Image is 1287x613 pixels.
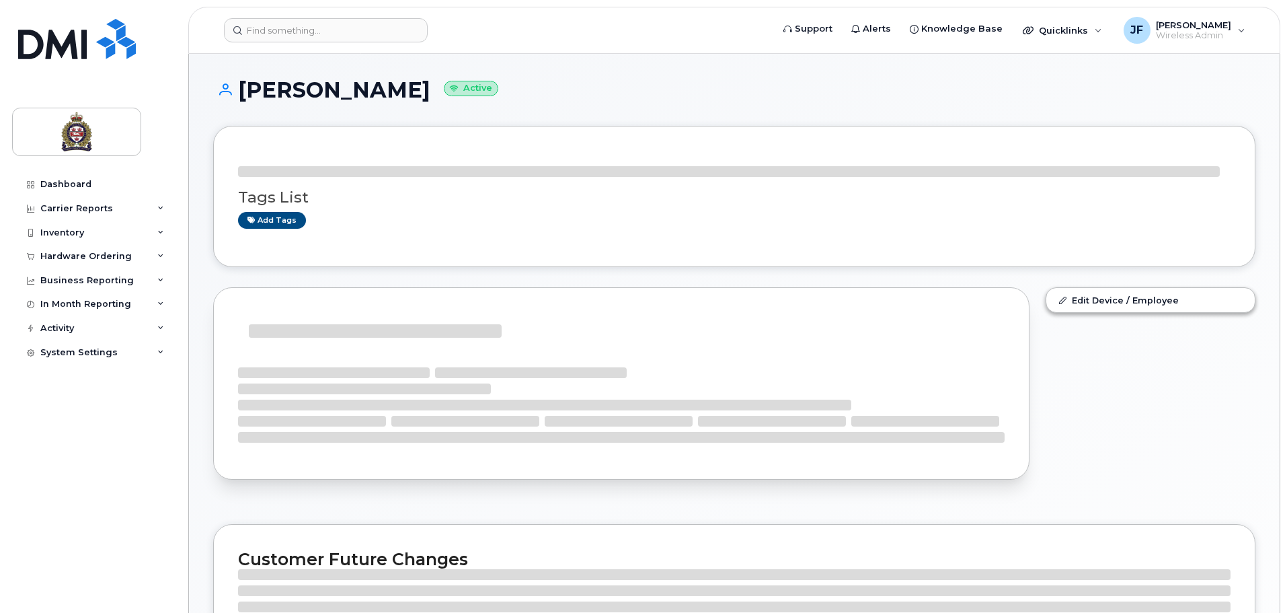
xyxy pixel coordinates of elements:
[213,78,1255,102] h1: [PERSON_NAME]
[444,81,498,96] small: Active
[1046,288,1255,312] a: Edit Device / Employee
[238,189,1231,206] h3: Tags List
[238,549,1231,569] h2: Customer Future Changes
[238,212,306,229] a: Add tags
